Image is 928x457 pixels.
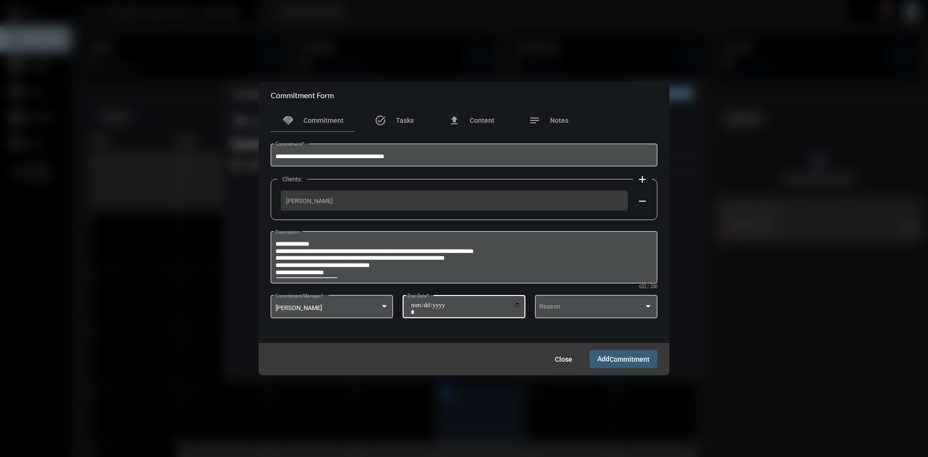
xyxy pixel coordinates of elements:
[550,117,568,124] span: Notes
[639,284,657,290] mat-hint: 632 / 200
[637,195,648,207] mat-icon: remove
[470,117,494,124] span: Content
[590,350,657,368] button: AddCommitment
[304,117,344,124] span: Commitment
[609,355,650,363] span: Commitment
[529,115,540,126] mat-icon: notes
[286,197,623,205] span: [PERSON_NAME]
[597,355,650,363] span: Add
[282,115,294,126] mat-icon: handshake
[375,115,386,126] mat-icon: task_alt
[396,117,414,124] span: Tasks
[547,351,580,368] button: Close
[271,90,334,100] h2: Commitment Form
[449,115,460,126] mat-icon: file_upload
[275,304,322,311] span: [PERSON_NAME]
[555,355,572,363] span: Close
[637,174,648,185] mat-icon: add
[277,176,307,183] label: Clients:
